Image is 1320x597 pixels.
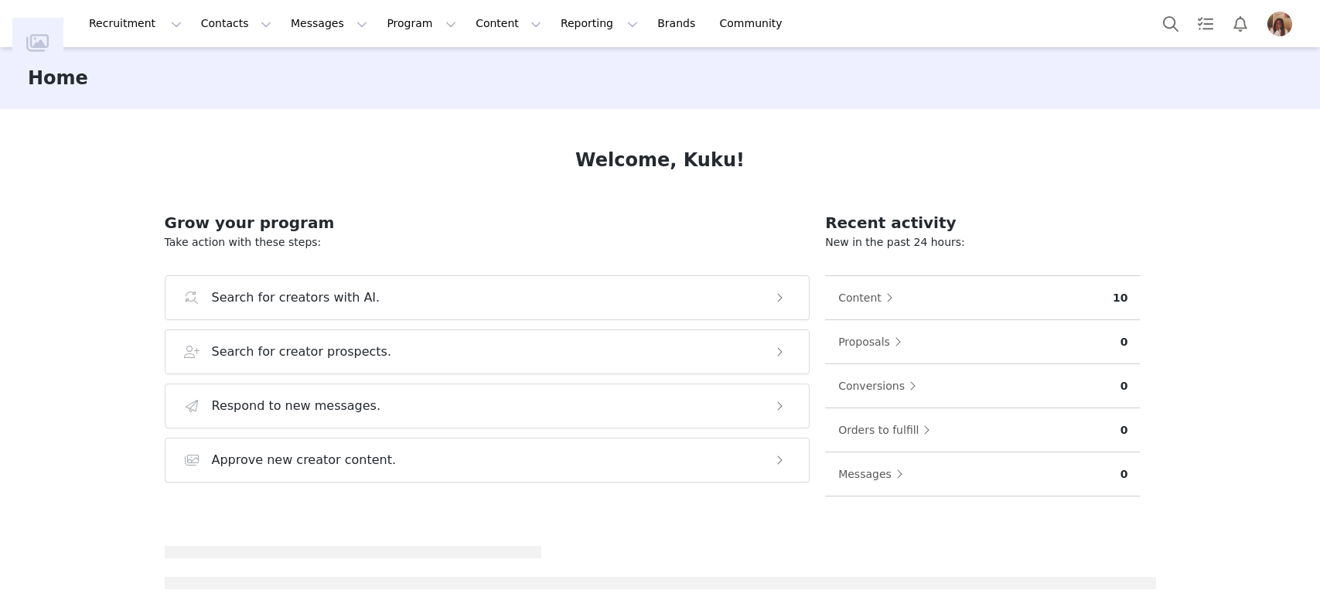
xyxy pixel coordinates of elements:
button: Program [377,6,466,41]
button: Profile [1258,12,1308,36]
button: Recruitment [80,6,191,41]
p: Take action with these steps: [165,234,810,251]
button: Content [466,6,551,41]
h2: Recent activity [825,211,1140,234]
button: Search for creator prospects. [165,329,810,374]
h1: Welcome, Kuku! [575,146,745,174]
p: 0 [1120,378,1128,394]
a: Community [711,6,799,41]
button: Approve new creator content. [165,438,810,483]
h3: Approve new creator content. [212,451,397,469]
h3: Search for creators with AI. [212,288,380,307]
h3: Home [28,64,88,92]
button: Orders to fulfill [837,418,938,442]
button: Notifications [1223,6,1257,41]
button: Messages [281,6,377,41]
p: 10 [1113,290,1127,306]
p: 0 [1120,422,1128,438]
button: Search for creators with AI. [165,275,810,320]
p: 0 [1120,334,1128,350]
h2: Grow your program [165,211,810,234]
button: Conversions [837,374,924,398]
button: Content [837,285,901,310]
button: Reporting [551,6,647,41]
button: Proposals [837,329,909,354]
button: Messages [837,462,911,486]
button: Contacts [192,6,281,41]
img: bff6f5da-c049-4168-bbdf-4e3ee95c1c62.png [1267,12,1292,36]
a: Tasks [1189,6,1223,41]
p: New in the past 24 hours: [825,234,1140,251]
button: Search [1154,6,1188,41]
a: Brands [648,6,709,41]
button: Respond to new messages. [165,384,810,428]
p: 0 [1120,466,1128,483]
h3: Respond to new messages. [212,397,381,415]
h3: Search for creator prospects. [212,343,392,361]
